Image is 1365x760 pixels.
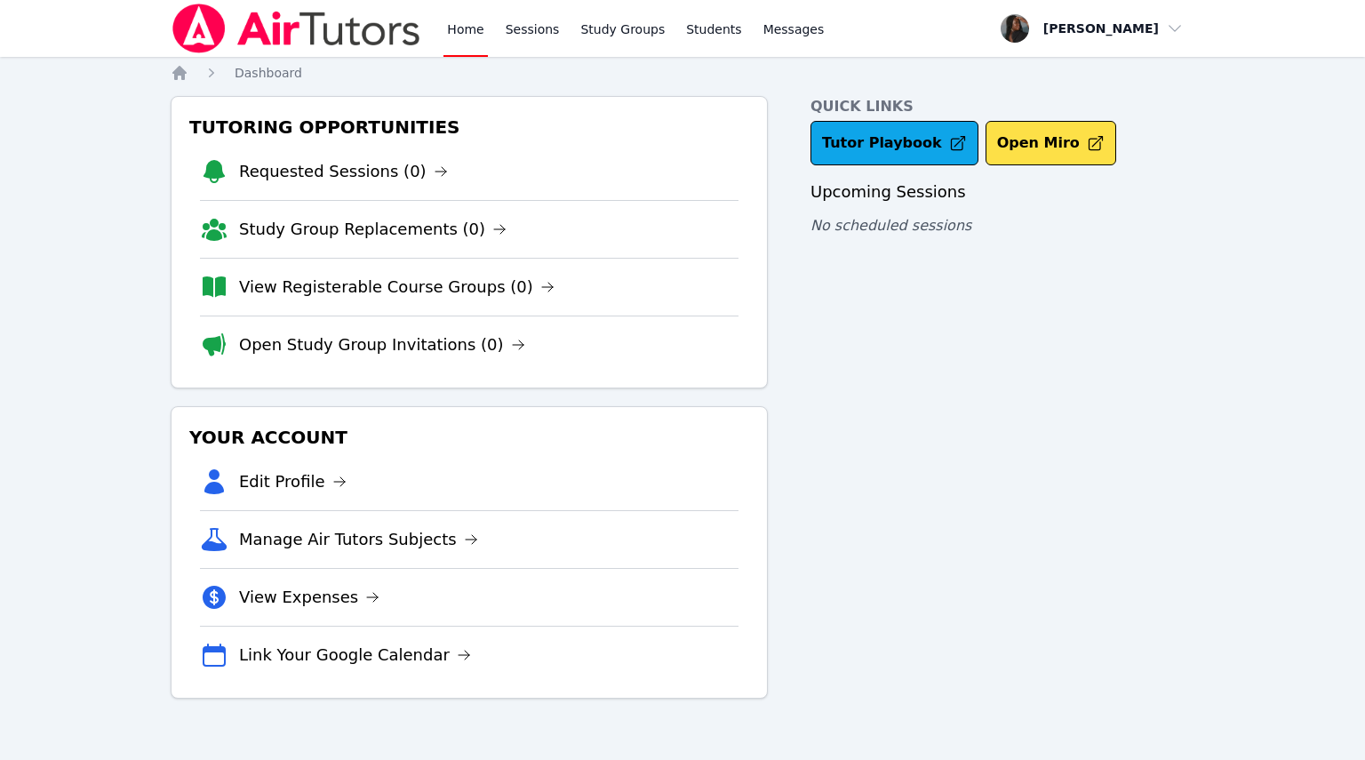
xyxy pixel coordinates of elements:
[810,217,971,234] span: No scheduled sessions
[239,159,448,184] a: Requested Sessions (0)
[239,643,471,668] a: Link Your Google Calendar
[763,20,825,38] span: Messages
[239,217,507,242] a: Study Group Replacements (0)
[171,64,1194,82] nav: Breadcrumb
[239,527,478,552] a: Manage Air Tutors Subjects
[235,64,302,82] a: Dashboard
[239,332,525,357] a: Open Study Group Invitations (0)
[171,4,422,53] img: Air Tutors
[810,180,1194,204] h3: Upcoming Sessions
[810,96,1194,117] h4: Quick Links
[810,121,978,165] a: Tutor Playbook
[186,111,753,143] h3: Tutoring Opportunities
[239,469,347,494] a: Edit Profile
[239,585,379,610] a: View Expenses
[186,421,753,453] h3: Your Account
[239,275,555,300] a: View Registerable Course Groups (0)
[986,121,1116,165] button: Open Miro
[235,66,302,80] span: Dashboard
